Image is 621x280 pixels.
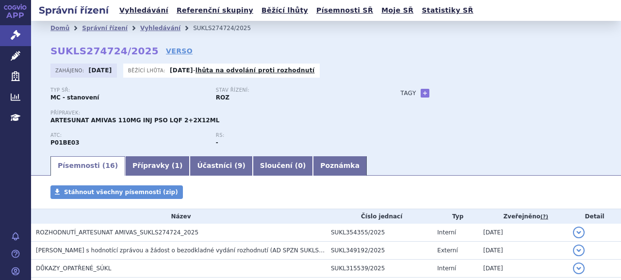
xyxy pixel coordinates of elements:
[313,156,367,176] a: Poznámka
[82,25,128,32] a: Správní řízení
[437,229,456,236] span: Interní
[478,209,568,224] th: Zveřejněno
[50,156,125,176] a: Písemnosti (16)
[50,117,219,124] span: ARTESUNAT AMIVAS 110MG INJ PSO LQF 2+2X12ML
[478,224,568,242] td: [DATE]
[478,260,568,278] td: [DATE]
[50,110,381,116] p: Přípravek:
[573,263,585,274] button: detail
[540,214,548,220] abbr: (?)
[174,4,256,17] a: Referenční skupiny
[573,245,585,256] button: detail
[568,209,621,224] th: Detail
[36,247,521,254] span: Souhlas s hodnotící zprávou a žádost o bezodkladné vydání rozhodnutí (AD SPZN SUKLS274724/2025 (M...
[437,247,458,254] span: Externí
[50,87,206,93] p: Typ SŘ:
[378,4,416,17] a: Moje SŘ
[298,162,303,169] span: 0
[31,3,116,17] h2: Správní řízení
[175,162,180,169] span: 1
[55,66,86,74] span: Zahájeno:
[216,87,372,93] p: Stav řízení:
[259,4,311,17] a: Běžící lhůty
[36,229,198,236] span: ROZHODNUTÍ_ARTESUNAT AMIVAS_SUKLS274724_2025
[326,224,432,242] td: SUKL354355/2025
[105,162,114,169] span: 16
[421,89,429,98] a: +
[31,209,326,224] th: Název
[125,156,190,176] a: Přípravky (1)
[326,209,432,224] th: Číslo jednací
[326,260,432,278] td: SUKL315539/2025
[166,46,193,56] a: VERSO
[50,139,80,146] strong: ARTESUNÁT
[401,87,416,99] h3: Tagy
[140,25,180,32] a: Vyhledávání
[478,242,568,260] td: [DATE]
[128,66,167,74] span: Běžící lhůta:
[193,21,263,35] li: SUKLS274724/2025
[313,4,376,17] a: Písemnosti SŘ
[190,156,252,176] a: Účastníci (9)
[432,209,478,224] th: Typ
[89,67,112,74] strong: [DATE]
[419,4,476,17] a: Statistiky SŘ
[253,156,313,176] a: Sloučení (0)
[50,185,183,199] a: Stáhnout všechny písemnosti (zip)
[50,25,69,32] a: Domů
[64,189,178,196] span: Stáhnout všechny písemnosti (zip)
[326,242,432,260] td: SUKL349192/2025
[573,227,585,238] button: detail
[116,4,171,17] a: Vyhledávání
[196,67,315,74] a: lhůta na odvolání proti rozhodnutí
[216,94,229,101] strong: ROZ
[50,45,159,57] strong: SUKLS274724/2025
[216,139,218,146] strong: -
[216,132,372,138] p: RS:
[170,66,315,74] p: -
[170,67,193,74] strong: [DATE]
[437,265,456,272] span: Interní
[36,265,111,272] span: DŮKAZY_OPATŘENÉ_SÚKL
[238,162,243,169] span: 9
[50,132,206,138] p: ATC:
[50,94,99,101] strong: MC - stanovení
